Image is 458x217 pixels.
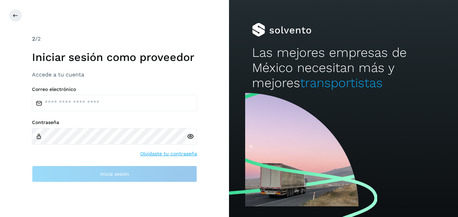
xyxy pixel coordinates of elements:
a: Olvidaste tu contraseña [140,150,197,157]
label: Contraseña [32,120,197,125]
h3: Accede a tu cuenta [32,71,197,78]
div: /2 [32,35,197,43]
label: Correo electrónico [32,86,197,92]
span: 2 [32,35,35,42]
h2: Las mejores empresas de México necesitan más y mejores [252,45,435,91]
span: Inicia sesión [100,172,129,176]
span: transportistas [300,75,383,90]
h1: Iniciar sesión como proveedor [32,51,197,64]
button: Inicia sesión [32,166,197,182]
